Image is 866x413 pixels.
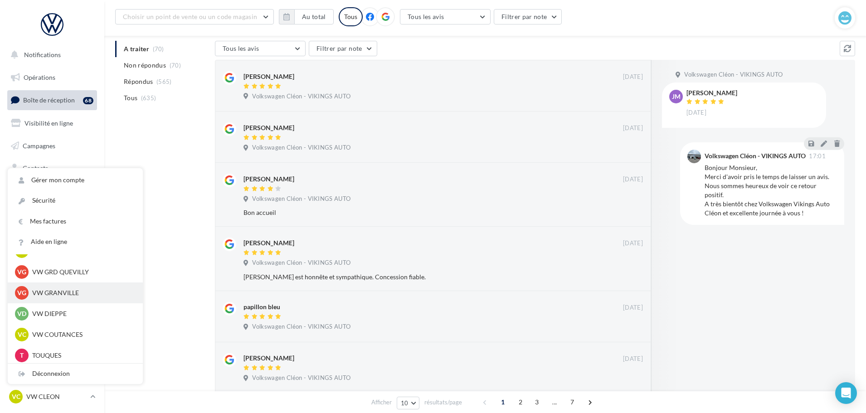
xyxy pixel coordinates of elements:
a: Boîte de réception68 [5,90,99,110]
span: VG [17,267,26,277]
a: Mes factures [8,211,143,232]
p: VW CLEON [26,392,87,401]
a: Calendrier [5,204,99,223]
div: [PERSON_NAME] [243,238,294,248]
span: (635) [141,94,156,102]
button: Choisir un point de vente ou un code magasin [115,9,274,24]
span: Volkswagen Cléon - VIKINGS AUTO [252,323,350,331]
div: Open Intercom Messenger [835,382,857,404]
div: papillon bleu [243,302,280,311]
a: Gérer mon compte [8,170,143,190]
div: [PERSON_NAME] [243,175,294,184]
span: Volkswagen Cléon - VIKINGS AUTO [252,92,350,101]
a: Contacts [5,159,99,178]
span: Visibilité en ligne [24,119,73,127]
button: Au total [279,9,334,24]
span: VG [17,288,26,297]
div: [PERSON_NAME] [243,354,294,363]
button: Tous les avis [215,41,306,56]
span: [DATE] [623,355,643,363]
span: Boîte de réception [23,96,75,104]
span: VD [17,309,26,318]
div: Bonjour Monsieur, Merci d'avoir pris le temps de laisser un avis. Nous sommes heureux de voir ce ... [705,163,837,218]
span: Opérations [24,73,55,81]
div: [PERSON_NAME] [686,90,737,96]
span: [DATE] [623,239,643,248]
button: Filtrer par note [494,9,562,24]
a: Aide en ligne [8,232,143,252]
span: 17:01 [809,153,826,159]
span: résultats/page [424,398,462,407]
a: Campagnes DataOnDemand [5,257,99,283]
button: Notifications [5,45,95,64]
span: 2 [513,395,528,409]
span: Volkswagen Cléon - VIKINGS AUTO [252,144,350,152]
div: [PERSON_NAME] [243,72,294,81]
span: Notifications [24,51,61,58]
span: T [20,351,24,360]
div: Tous [339,7,363,26]
div: [PERSON_NAME] est honnête et sympathique. Concession fiable. [243,272,584,282]
span: [DATE] [623,73,643,81]
span: 1 [496,395,510,409]
p: VW GRANVILLE [32,288,132,297]
a: Sécurité [8,190,143,211]
span: [DATE] [623,304,643,312]
a: Opérations [5,68,99,87]
span: Contacts [23,164,48,172]
span: VC [18,330,26,339]
button: 10 [397,397,420,409]
span: (565) [156,78,172,85]
span: Afficher [371,398,392,407]
span: Tous les avis [223,44,259,52]
span: 10 [401,399,409,407]
span: Tous [124,93,137,102]
span: JM [672,92,681,101]
p: VW COUTANCES [32,330,132,339]
span: Volkswagen Cléon - VIKINGS AUTO [252,195,350,203]
span: VC [12,392,20,401]
span: [DATE] [623,175,643,184]
div: Bon accueil [243,208,584,217]
a: Campagnes [5,136,99,155]
span: ... [547,395,562,409]
a: Médiathèque [5,181,99,200]
button: Filtrer par note [309,41,377,56]
span: Campagnes [23,141,55,149]
p: VW DIEPPE [32,309,132,318]
div: [PERSON_NAME] [243,123,294,132]
span: Tous les avis [408,13,444,20]
span: [DATE] [623,124,643,132]
span: 7 [565,395,579,409]
span: Répondus [124,77,153,86]
a: PLV et print personnalisable [5,226,99,253]
button: Tous les avis [400,9,491,24]
span: Volkswagen Cléon - VIKINGS AUTO [252,259,350,267]
button: Au total [294,9,334,24]
span: Non répondus [124,61,166,70]
div: 68 [83,97,93,104]
span: 3 [530,395,544,409]
div: Volkswagen Cléon - VIKINGS AUTO [705,153,806,159]
span: (70) [170,62,181,69]
span: Choisir un point de vente ou un code magasin [123,13,257,20]
a: Visibilité en ligne [5,114,99,133]
span: Volkswagen Cléon - VIKINGS AUTO [252,374,350,382]
a: VC VW CLEON [7,388,97,405]
p: VW GRD QUEVILLY [32,267,132,277]
span: Volkswagen Cléon - VIKINGS AUTO [684,71,783,79]
p: TOUQUES [32,351,132,360]
div: Déconnexion [8,364,143,384]
span: [DATE] [686,109,706,117]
